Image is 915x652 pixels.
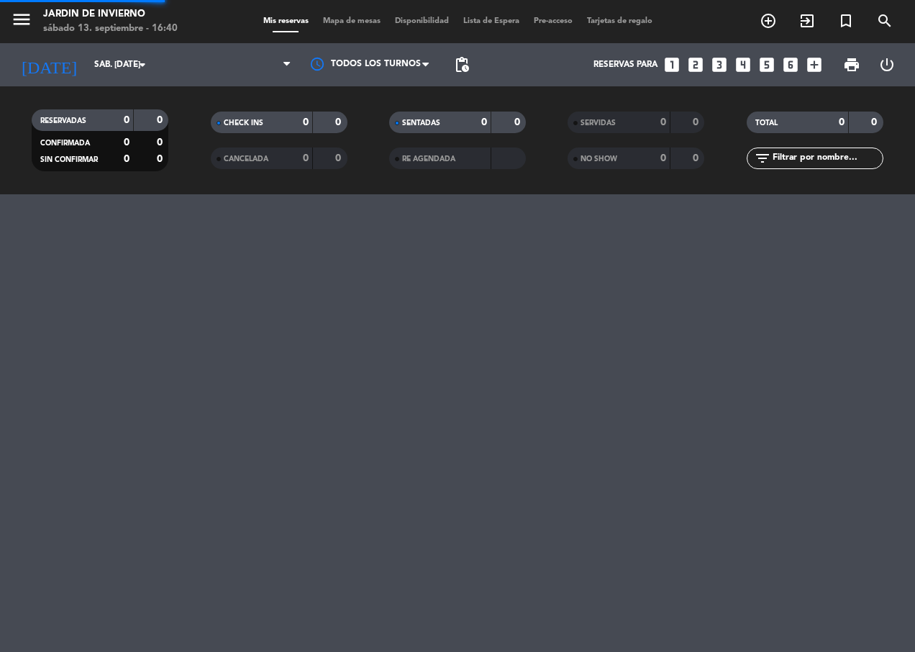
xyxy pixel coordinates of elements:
[734,55,752,74] i: looks_4
[876,12,893,30] i: search
[40,156,98,163] span: SIN CONFIRMAR
[805,55,824,74] i: add_box
[871,117,880,127] strong: 0
[581,119,616,127] span: SERVIDAS
[754,150,771,167] i: filter_list
[43,7,178,22] div: JARDIN DE INVIERNO
[40,117,86,124] span: RESERVADAS
[335,117,344,127] strong: 0
[224,155,268,163] span: CANCELADA
[837,12,855,30] i: turned_in_not
[660,153,666,163] strong: 0
[581,155,617,163] span: NO SHOW
[335,153,344,163] strong: 0
[663,55,681,74] i: looks_one
[878,56,896,73] i: power_settings_new
[660,117,666,127] strong: 0
[157,115,165,125] strong: 0
[402,119,440,127] span: SENTADAS
[593,60,657,70] span: Reservas para
[303,117,309,127] strong: 0
[11,9,32,30] i: menu
[11,9,32,35] button: menu
[456,17,527,25] span: Lista de Espera
[757,55,776,74] i: looks_5
[527,17,580,25] span: Pre-acceso
[43,22,178,36] div: sábado 13. septiembre - 16:40
[798,12,816,30] i: exit_to_app
[40,140,90,147] span: CONFIRMADA
[686,55,705,74] i: looks_two
[839,117,845,127] strong: 0
[11,49,87,81] i: [DATE]
[760,12,777,30] i: add_circle_outline
[771,150,883,166] input: Filtrar por nombre...
[124,154,129,164] strong: 0
[402,155,455,163] span: RE AGENDADA
[303,153,309,163] strong: 0
[693,153,701,163] strong: 0
[843,56,860,73] span: print
[781,55,800,74] i: looks_6
[693,117,701,127] strong: 0
[124,115,129,125] strong: 0
[514,117,523,127] strong: 0
[157,154,165,164] strong: 0
[869,43,904,86] div: LOG OUT
[157,137,165,148] strong: 0
[134,56,151,73] i: arrow_drop_down
[388,17,456,25] span: Disponibilidad
[316,17,388,25] span: Mapa de mesas
[580,17,660,25] span: Tarjetas de regalo
[710,55,729,74] i: looks_3
[124,137,129,148] strong: 0
[481,117,487,127] strong: 0
[224,119,263,127] span: CHECK INS
[453,56,470,73] span: pending_actions
[755,119,778,127] span: TOTAL
[256,17,316,25] span: Mis reservas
